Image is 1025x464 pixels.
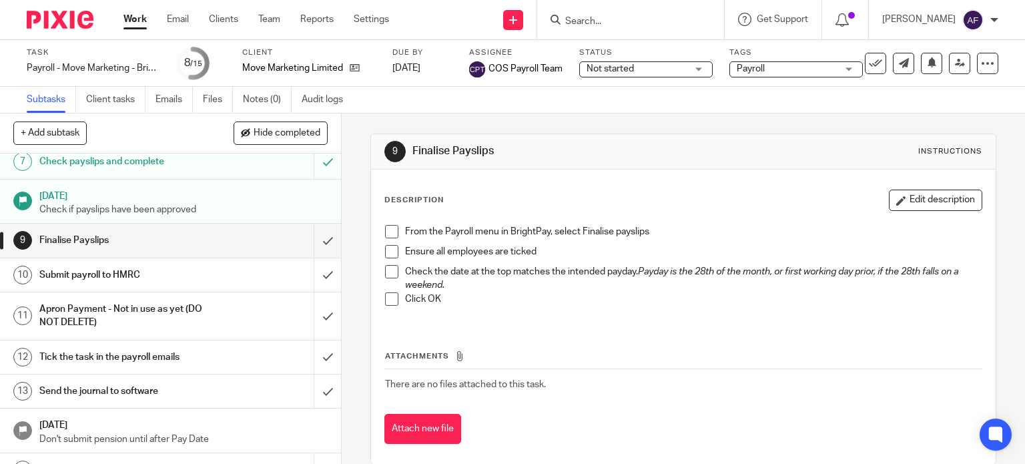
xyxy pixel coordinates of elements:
span: Hide completed [254,128,320,139]
h1: Tick the task in the payroll emails [39,347,214,367]
em: Payday is the 28th of the month, or first working day prior, if the 28th falls on a weekend. [405,267,960,290]
p: Description [384,195,444,206]
span: Payroll [737,64,765,73]
div: 8 [184,55,202,71]
label: Task [27,47,160,58]
div: Payroll - Move Marketing - BrightPay CLOUD - Pay day: 28th - September 2025 [27,61,160,75]
div: 7 [13,152,32,171]
a: Work [123,13,147,26]
a: Notes (0) [243,87,292,113]
div: 11 [13,306,32,325]
p: From the Payroll menu in BrightPay, select Finalise payslips [405,225,982,238]
span: COS Payroll Team [488,62,563,75]
span: Get Support [757,15,808,24]
img: svg%3E [469,61,485,77]
p: Check the date at the top matches the intended payday. [405,265,982,292]
label: Assignee [469,47,563,58]
label: Client [242,47,376,58]
a: Reports [300,13,334,26]
h1: Submit payroll to HMRC [39,265,214,285]
div: 12 [13,348,32,367]
button: Hide completed [234,122,328,144]
label: Tags [729,47,863,58]
img: Pixie [27,11,93,29]
a: Subtasks [27,87,76,113]
label: Due by [392,47,452,58]
p: Don't submit pension until after Pay Date [39,433,328,446]
p: Click OK [405,292,982,306]
a: Files [203,87,233,113]
span: [DATE] [392,63,420,73]
p: Check if payslips have been approved [39,203,328,216]
a: Email [167,13,189,26]
div: 10 [13,266,32,284]
input: Search [564,16,684,28]
div: Payroll - Move Marketing - BrightPay CLOUD - Pay day: [DATE] [27,61,160,75]
img: svg%3E [962,9,984,31]
a: Client tasks [86,87,145,113]
a: Emails [155,87,193,113]
small: /15 [190,60,202,67]
span: There are no files attached to this task. [385,380,546,389]
p: Ensure all employees are ticked [405,245,982,258]
div: 13 [13,382,32,401]
p: Move Marketing Limited [242,61,343,75]
button: Attach new file [384,414,461,444]
h1: [DATE] [39,186,328,203]
label: Status [579,47,713,58]
h1: Send the journal to software [39,381,214,401]
p: [PERSON_NAME] [882,13,956,26]
h1: Finalise Payslips [39,230,214,250]
span: Attachments [385,353,449,360]
h1: Finalise Payslips [412,144,711,158]
div: 9 [384,141,406,162]
h1: Check payslips and complete [39,152,214,172]
button: Edit description [889,190,982,211]
a: Team [258,13,280,26]
div: 9 [13,231,32,250]
h1: [DATE] [39,415,328,432]
span: Not started [587,64,634,73]
button: + Add subtask [13,122,87,144]
div: Instructions [918,146,982,157]
h1: Apron Payment - Not in use as yet (DO NOT DELETE) [39,299,214,333]
a: Clients [209,13,238,26]
a: Audit logs [302,87,353,113]
a: Settings [354,13,389,26]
